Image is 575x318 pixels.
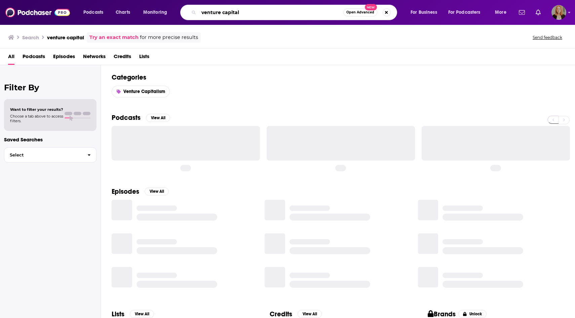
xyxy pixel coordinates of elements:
[346,11,374,14] span: Open Advanced
[365,4,377,10] span: New
[47,34,84,41] h3: venture capital
[516,7,528,18] a: Show notifications dropdown
[444,7,490,18] button: open menu
[5,6,70,19] img: Podchaser - Follow, Share and Rate Podcasts
[130,310,154,318] button: View All
[10,114,63,123] span: Choose a tab above to access filters.
[8,51,14,65] a: All
[112,187,139,196] h2: Episodes
[112,113,141,122] h2: Podcasts
[139,51,149,65] a: Lists
[199,7,343,18] input: Search podcasts, credits, & more...
[112,113,170,122] a: PodcastsView All
[143,8,167,17] span: Monitoring
[187,5,404,20] div: Search podcasts, credits, & more...
[112,187,169,196] a: EpisodesView All
[490,7,515,18] button: open menu
[551,5,566,20] img: User Profile
[531,35,564,40] button: Send feedback
[22,34,39,41] h3: Search
[4,153,82,157] span: Select
[83,8,103,17] span: Podcasts
[458,310,487,318] button: Unlock
[10,107,63,112] span: Want to filter your results?
[89,34,139,41] a: Try an exact match
[146,114,170,122] button: View All
[139,7,176,18] button: open menu
[112,73,564,82] h2: Categories
[111,7,134,18] a: Charts
[114,51,131,65] a: Credits
[83,51,106,65] a: Networks
[145,187,169,195] button: View All
[298,310,322,318] button: View All
[533,7,543,18] a: Show notifications dropdown
[140,34,198,41] span: for more precise results
[123,89,165,94] span: Venture Capitalism
[551,5,566,20] span: Logged in as emckenzie
[495,8,506,17] span: More
[4,136,97,143] p: Saved Searches
[4,83,97,92] h2: Filter By
[4,147,97,163] button: Select
[411,8,437,17] span: For Business
[406,7,446,18] button: open menu
[112,86,170,97] a: Venture Capitalism
[551,5,566,20] button: Show profile menu
[23,51,45,65] a: Podcasts
[448,8,481,17] span: For Podcasters
[53,51,75,65] a: Episodes
[116,8,130,17] span: Charts
[343,8,377,16] button: Open AdvancedNew
[79,7,112,18] button: open menu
